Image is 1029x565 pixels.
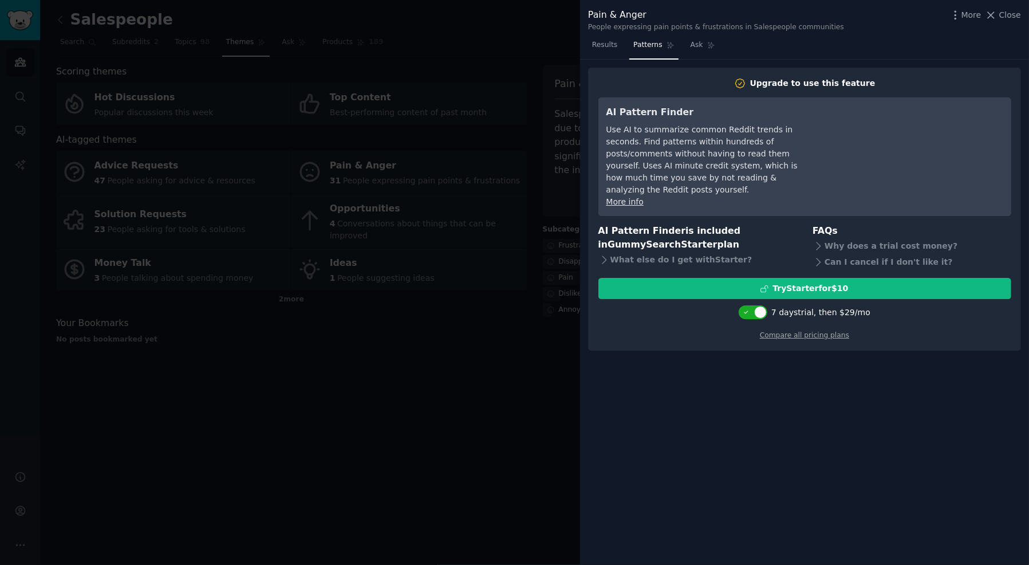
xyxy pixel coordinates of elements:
a: Patterns [629,36,678,60]
div: Use AI to summarize common Reddit trends in seconds. Find patterns within hundreds of posts/comme... [606,124,815,196]
h3: AI Pattern Finder [606,105,815,120]
div: Pain & Anger [588,8,844,22]
h3: AI Pattern Finder is included in plan [598,224,797,252]
div: Can I cancel if I don't like it? [813,254,1011,270]
button: More [949,9,981,21]
span: Results [592,40,617,50]
span: More [961,9,981,21]
span: Close [999,9,1021,21]
a: Compare all pricing plans [760,331,849,339]
span: Patterns [633,40,662,50]
button: Close [985,9,1021,21]
div: What else do I get with Starter ? [598,252,797,268]
div: People expressing pain points & frustrations in Salespeople communities [588,22,844,33]
a: Ask [687,36,719,60]
span: Ask [691,40,703,50]
a: Results [588,36,621,60]
div: Why does a trial cost money? [813,238,1011,254]
iframe: YouTube video player [831,105,1003,191]
h3: FAQs [813,224,1011,238]
div: Upgrade to use this feature [750,77,876,89]
button: TryStarterfor$10 [598,278,1011,299]
a: More info [606,197,644,206]
div: 7 days trial, then $ 29 /mo [771,307,870,319]
div: Try Starter for $10 [772,282,848,295]
span: GummySearch Starter [608,239,717,250]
